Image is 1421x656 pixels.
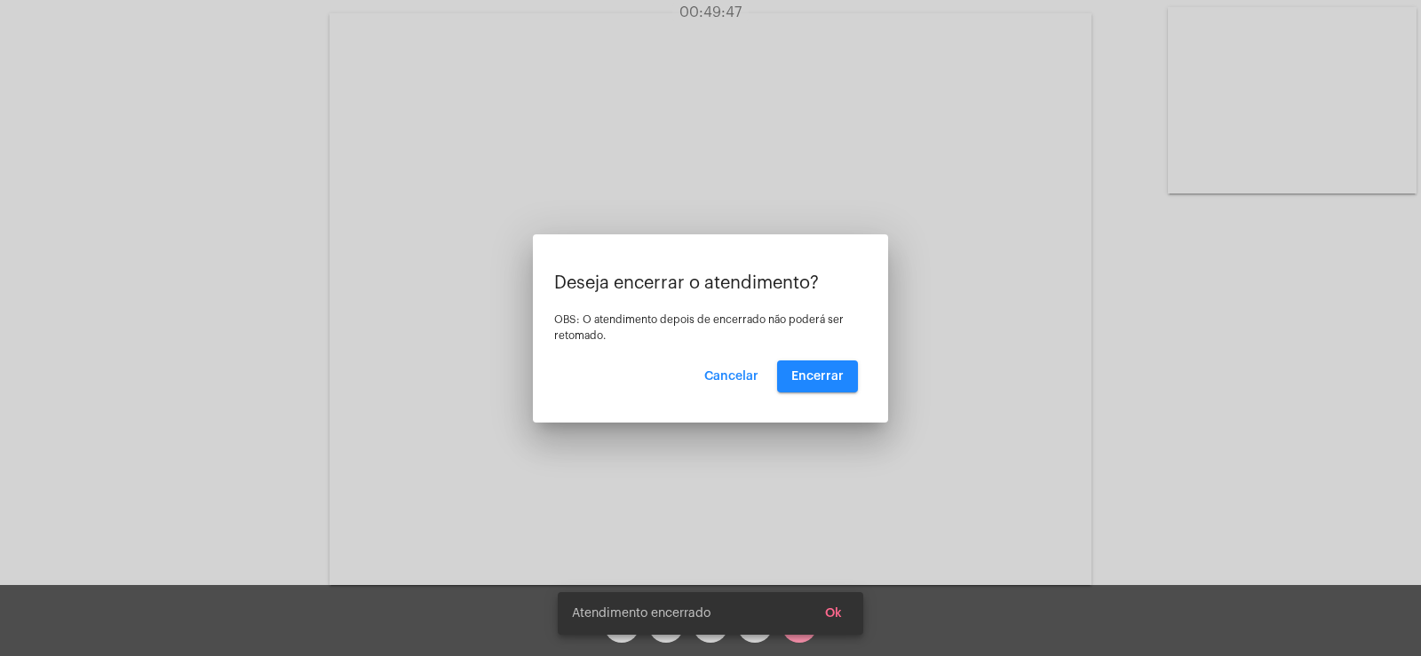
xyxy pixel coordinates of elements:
[777,360,858,392] button: Encerrar
[554,314,844,341] span: OBS: O atendimento depois de encerrado não poderá ser retomado.
[825,607,842,620] span: Ok
[554,273,867,293] p: Deseja encerrar o atendimento?
[679,5,742,20] span: 00:49:47
[690,360,773,392] button: Cancelar
[791,370,844,383] span: Encerrar
[572,605,710,622] span: Atendimento encerrado
[704,370,758,383] span: Cancelar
